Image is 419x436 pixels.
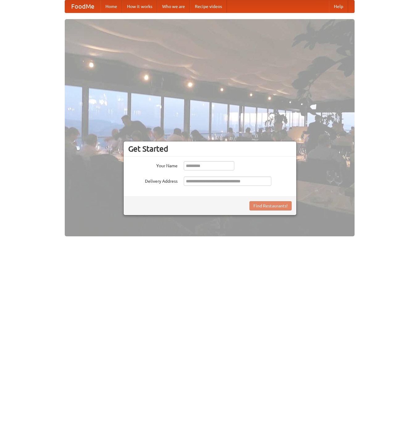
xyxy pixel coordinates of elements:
[190,0,227,13] a: Recipe videos
[101,0,122,13] a: Home
[65,0,101,13] a: FoodMe
[329,0,348,13] a: Help
[128,161,178,169] label: Your Name
[249,201,292,210] button: Find Restaurants!
[157,0,190,13] a: Who we are
[128,144,292,153] h3: Get Started
[128,177,178,184] label: Delivery Address
[122,0,157,13] a: How it works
